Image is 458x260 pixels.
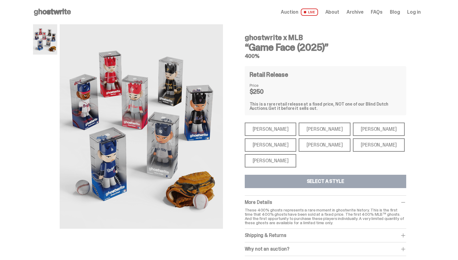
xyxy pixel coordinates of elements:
[245,34,406,41] h4: ghostwrite x MLB
[390,10,400,15] a: Blog
[245,154,297,167] div: [PERSON_NAME]
[353,123,405,136] div: [PERSON_NAME]
[250,102,401,110] div: This is a rare retail release at a fixed price, NOT one of our Blind Dutch Auctions.
[299,138,350,152] div: [PERSON_NAME]
[268,106,317,111] span: Get it before it sells out.
[245,123,297,136] div: [PERSON_NAME]
[245,199,272,205] span: More Details
[245,246,406,252] div: Why not an auction?
[250,83,280,87] dt: Price
[33,24,57,55] img: MLB%20400%25%20Primary%20Image.png
[281,10,298,15] span: Auction
[250,89,280,95] dd: $250
[245,138,297,152] div: [PERSON_NAME]
[245,232,406,238] div: Shipping & Returns
[325,10,339,15] a: About
[307,179,344,184] div: Select a Style
[250,72,288,78] h4: Retail Release
[353,138,405,152] div: [PERSON_NAME]
[245,42,406,52] h3: “Game Face (2025)”
[245,175,406,188] button: Select a Style
[407,10,420,15] a: Log in
[60,24,223,229] img: MLB%20400%25%20Primary%20Image.png
[281,8,318,16] a: Auction LIVE
[371,10,383,15] a: FAQs
[245,208,406,225] p: These 400% ghosts represents a rare moment in ghostwrite history. This is the first time that 400...
[347,10,363,15] a: Archive
[299,123,350,136] div: [PERSON_NAME]
[245,53,406,59] h5: 400%
[301,8,318,16] span: LIVE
